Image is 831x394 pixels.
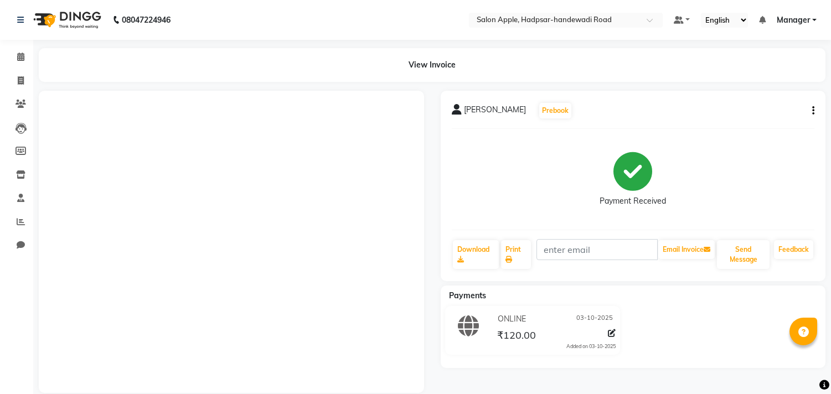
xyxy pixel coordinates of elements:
button: Email Invoice [658,240,715,259]
img: logo [28,4,104,35]
a: Download [453,240,499,269]
span: Manager [777,14,810,26]
span: ONLINE [498,313,526,325]
iframe: chat widget [784,350,820,383]
div: Added on 03-10-2025 [566,343,616,350]
span: 03-10-2025 [576,313,613,325]
div: View Invoice [39,48,825,82]
span: ₹120.00 [497,329,536,344]
span: Payments [449,291,486,300]
a: Feedback [774,240,813,259]
button: Send Message [717,240,770,269]
a: Print [501,240,531,269]
span: [PERSON_NAME] [464,104,526,120]
div: Payment Received [600,195,666,207]
input: enter email [536,239,658,260]
button: Prebook [539,103,571,118]
b: 08047224946 [122,4,171,35]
